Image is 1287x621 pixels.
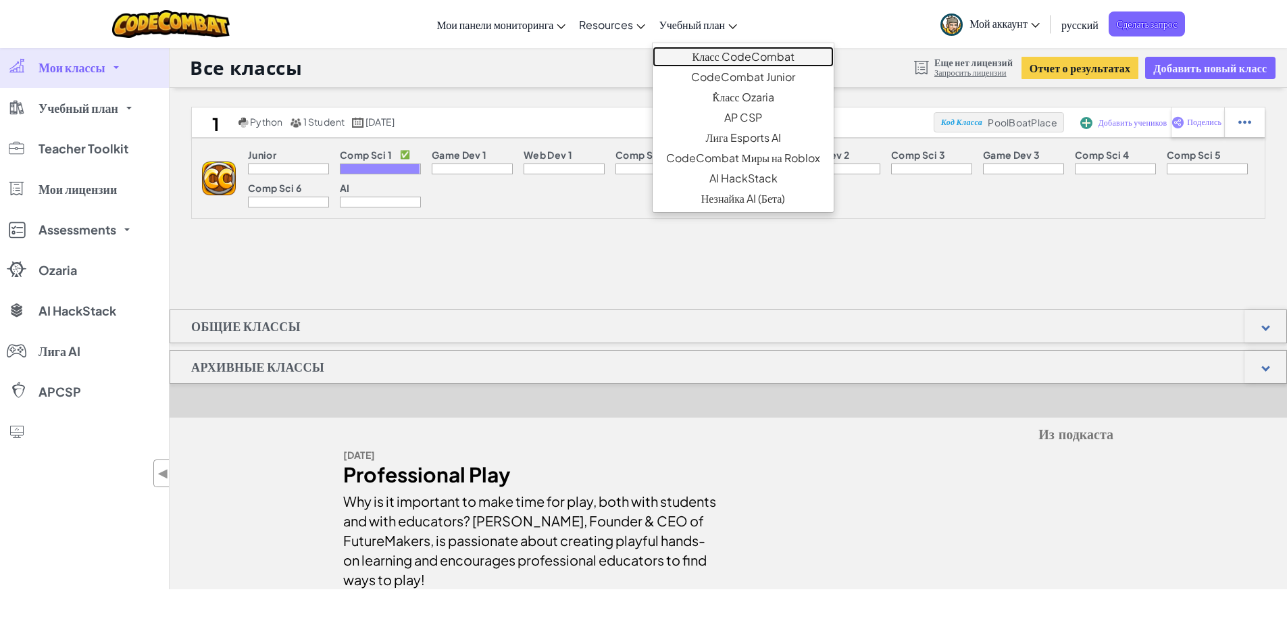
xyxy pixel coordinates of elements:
[1098,119,1167,127] span: Добавить учеников
[39,224,116,236] span: Assessments
[157,464,169,483] span: ◀
[1171,116,1184,128] img: IconShare_Purple.svg
[659,18,725,32] span: Учебный план
[1145,57,1275,79] button: Добавить новый класс
[290,118,302,128] img: MultipleUsers.png
[39,102,118,114] span: Учебный план
[1187,118,1221,126] span: Поделись
[238,118,249,128] img: python.png
[39,345,80,357] span: Лига AI
[192,112,235,132] h2: 1
[941,118,982,126] span: Код Класса
[653,148,833,168] a: CodeCombat Миры на Roblox
[343,424,1113,445] h5: Из подкаста
[170,309,322,343] h1: Общие классы
[572,6,652,43] a: Resources
[1021,57,1139,79] button: Отчет о результатах
[934,57,1013,68] span: Еще нет лицензий
[524,149,572,160] p: Web Dev 1
[1055,6,1105,43] a: русский
[1061,18,1099,32] span: русский
[340,182,350,193] p: AI
[1075,149,1129,160] p: Comp Sci 4
[39,305,116,317] span: AI HackStack
[202,162,236,195] img: logo
[343,465,718,485] div: Professional Play
[39,264,77,276] span: Ozaria
[190,55,303,80] h1: Все классы
[248,149,276,160] p: Junior
[39,143,128,155] span: Teacher Toolkit
[303,116,345,128] span: 1 Student
[579,18,633,32] span: Resources
[653,87,833,107] a: ٌКласс Ozaria
[432,149,486,160] p: Game Dev 1
[891,149,945,160] p: Comp Sci 3
[39,183,117,195] span: Мои лицензии
[400,149,410,160] p: ✅
[352,118,364,128] img: calendar.svg
[1080,117,1092,129] img: IconAddStudents.svg
[1167,149,1221,160] p: Comp Sci 5
[365,116,395,128] span: [DATE]
[653,189,833,209] a: Незнайка AI (Бета)
[988,116,1057,128] span: PoolBoatPlace
[940,14,963,36] img: avatar
[192,112,934,132] a: 1 Python 1 Student [DATE]
[430,6,572,43] a: Мои панели мониторинга
[653,47,833,67] a: Класс CodeCombat
[250,116,282,128] span: Python
[653,128,833,148] a: Лига Esports AI
[653,107,833,128] a: AP CSP
[1238,116,1251,128] img: IconStudentEllipsis.svg
[983,149,1040,160] p: Game Dev 3
[653,67,833,87] a: CodeCombat Junior
[39,61,105,74] span: Мои классы
[615,149,669,160] p: Comp Sci 2
[248,182,301,193] p: Comp Sci 6
[969,16,1040,30] span: Мой аккаунт
[1109,11,1186,36] a: Сделать запрос
[652,6,744,43] a: Учебный план
[340,149,392,160] p: Comp Sci 1
[170,350,345,384] h1: Архивные классы
[934,68,1013,78] a: Запросить лицензии
[343,445,718,465] div: [DATE]
[436,18,553,32] span: Мои панели мониторинга
[653,168,833,189] a: AI HackStack
[343,485,718,589] div: Why is it important to make time for play, both with students and with educators? [PERSON_NAME], ...
[934,3,1046,45] a: Мой аккаунт
[112,10,230,38] img: CodeCombat logo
